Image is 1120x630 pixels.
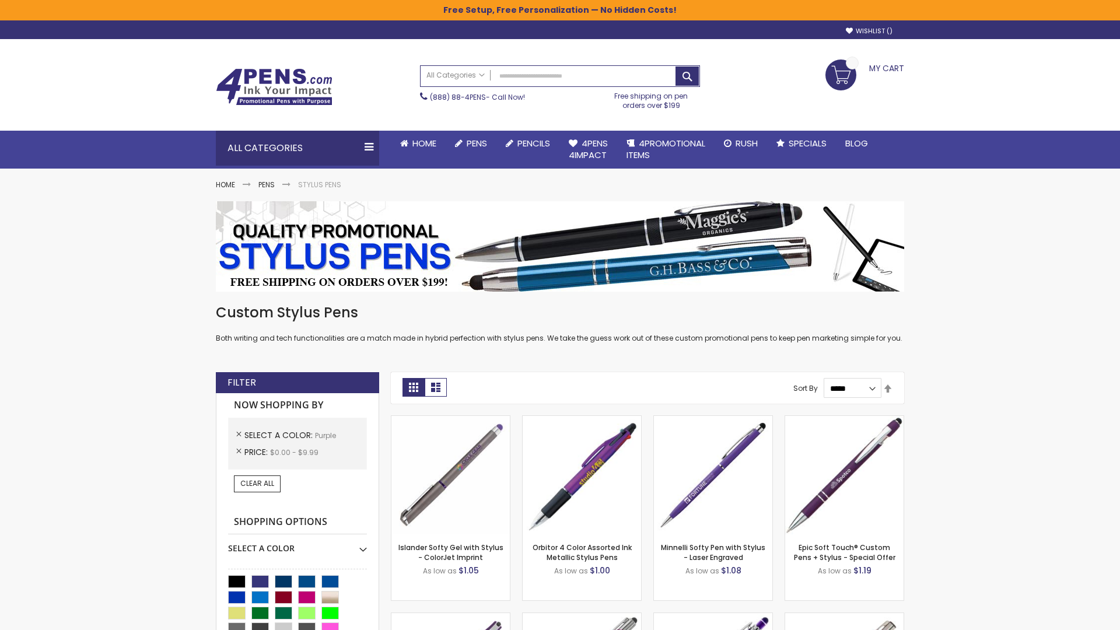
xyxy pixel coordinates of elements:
[228,534,367,554] div: Select A Color
[298,180,341,190] strong: Stylus Pens
[216,303,904,322] h1: Custom Stylus Pens
[228,376,256,389] strong: Filter
[793,383,818,393] label: Sort By
[523,416,641,534] img: Orbitor 4 Color Assorted Ink Metallic Stylus Pens-Purple
[590,565,610,576] span: $1.00
[216,201,904,292] img: Stylus Pens
[767,131,836,156] a: Specials
[661,542,765,562] a: Minnelli Softy Pen with Stylus - Laser Engraved
[459,565,479,576] span: $1.05
[228,510,367,535] strong: Shopping Options
[391,415,510,425] a: Islander Softy Gel with Stylus - ColorJet Imprint-Purple
[430,92,525,102] span: - Call Now!
[391,416,510,534] img: Islander Softy Gel with Stylus - ColorJet Imprint-Purple
[234,475,281,492] a: Clear All
[421,66,491,85] a: All Categories
[654,415,772,425] a: Minnelli Softy Pen with Stylus - Laser Engraved-Purple
[626,137,705,161] span: 4PROMOTIONAL ITEMS
[845,137,868,149] span: Blog
[569,137,608,161] span: 4Pens 4impact
[216,180,235,190] a: Home
[736,137,758,149] span: Rush
[423,566,457,576] span: As low as
[228,393,367,418] strong: Now Shopping by
[818,566,852,576] span: As low as
[721,565,741,576] span: $1.08
[315,430,336,440] span: Purple
[244,446,270,458] span: Price
[398,542,503,562] a: Islander Softy Gel with Stylus - ColorJet Imprint
[391,131,446,156] a: Home
[391,612,510,622] a: Avendale Velvet Touch Stylus Gel Pen-Purple
[559,131,617,169] a: 4Pens4impact
[846,27,892,36] a: Wishlist
[617,131,715,169] a: 4PROMOTIONALITEMS
[685,566,719,576] span: As low as
[467,137,487,149] span: Pens
[270,447,318,457] span: $0.00 - $9.99
[785,416,904,534] img: 4P-MS8B-Purple
[517,137,550,149] span: Pencils
[533,542,632,562] a: Orbitor 4 Color Assorted Ink Metallic Stylus Pens
[216,303,904,344] div: Both writing and tech functionalities are a match made in hybrid perfection with stylus pens. We ...
[216,68,332,106] img: 4Pens Custom Pens and Promotional Products
[216,131,379,166] div: All Categories
[430,92,486,102] a: (888) 88-4PENS
[240,478,274,488] span: Clear All
[654,612,772,622] a: Phoenix Softy with Stylus Pen - Laser-Purple
[836,131,877,156] a: Blog
[412,137,436,149] span: Home
[654,416,772,534] img: Minnelli Softy Pen with Stylus - Laser Engraved-Purple
[244,429,315,441] span: Select A Color
[523,612,641,622] a: Tres-Chic with Stylus Metal Pen - Standard Laser-Purple
[853,565,871,576] span: $1.19
[523,415,641,425] a: Orbitor 4 Color Assorted Ink Metallic Stylus Pens-Purple
[789,137,827,149] span: Specials
[258,180,275,190] a: Pens
[446,131,496,156] a: Pens
[785,612,904,622] a: Tres-Chic Touch Pen - Standard Laser-Purple
[794,542,895,562] a: Epic Soft Touch® Custom Pens + Stylus - Special Offer
[785,415,904,425] a: 4P-MS8B-Purple
[402,378,425,397] strong: Grid
[715,131,767,156] a: Rush
[426,71,485,80] span: All Categories
[603,87,701,110] div: Free shipping on pen orders over $199
[554,566,588,576] span: As low as
[496,131,559,156] a: Pencils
